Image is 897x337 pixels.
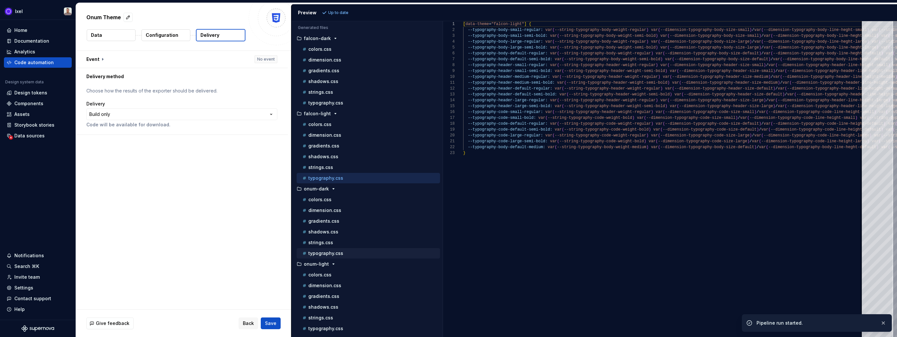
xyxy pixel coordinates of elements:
[468,57,552,62] span: --typography-body-default-semi-bold:
[14,100,43,107] div: Components
[308,218,339,224] p: gradients.css
[771,51,773,56] span: (
[468,28,543,32] span: --typography-body-small-regular:
[308,47,331,52] p: colors.css
[564,57,660,62] span: --string-typography-body-weight-semi-bold
[443,27,455,33] div: 2
[443,21,455,27] div: 1
[86,13,121,21] p: Onum Theme
[667,34,669,38] span: (
[674,92,682,97] span: var
[564,80,566,85] span: (
[761,45,763,50] span: /
[651,28,658,32] span: var
[4,304,72,315] button: Help
[308,283,341,288] p: dimension.css
[443,62,455,68] div: 8
[308,154,338,159] p: shadows.css
[297,271,440,278] button: colors.css
[646,28,648,32] span: )
[14,59,54,66] div: Code automation
[14,90,47,96] div: Design tokens
[559,75,562,79] span: (
[679,69,773,73] span: --dimension-typography-header-size-small
[773,45,876,50] span: --dimension-typography-body-line-heght-large
[655,63,658,67] span: )
[297,175,440,182] button: typography.css
[297,196,440,203] button: colors.css
[759,45,761,50] span: )
[663,51,665,56] span: (
[557,51,559,56] span: (
[443,39,455,45] div: 4
[780,80,782,85] span: /
[669,75,672,79] span: (
[4,261,72,272] button: Search ⌘K
[22,325,54,332] a: Supernova Logo
[761,39,763,44] span: (
[4,272,72,282] a: Invite team
[669,45,759,50] span: --dimension-typography-body-size-large
[660,39,749,44] span: --dimension-typography-body-size-large
[658,28,660,32] span: (
[754,28,761,32] span: var
[308,100,343,105] p: typography.css
[468,45,548,50] span: --typography-body-large-semi-bold:
[297,293,440,300] button: gradients.css
[14,111,30,118] div: Assets
[304,111,331,116] p: falcon-light
[655,51,663,56] span: var
[667,45,669,50] span: (
[308,143,339,148] p: gradients.css
[465,22,489,26] span: data-theme
[674,57,768,62] span: --dimension-typography-body-size-default
[4,88,72,98] a: Design tokens
[297,218,440,225] button: gradients.css
[564,86,660,91] span: --string-typography-header-weight-regular
[4,47,72,57] a: Analytics
[775,86,777,91] span: /
[658,75,660,79] span: )
[768,75,771,79] span: )
[569,92,670,97] span: --string-typography-header-weight-semi-bold
[4,131,72,141] a: Data sources
[489,22,491,26] span: =
[759,34,761,38] span: )
[562,75,658,79] span: --string-typography-header-weight-regular
[562,69,564,73] span: (
[308,229,338,234] p: shadows.css
[667,98,669,103] span: (
[297,99,440,106] button: typography.css
[468,34,548,38] span: --typography-body-small-semi-bold:
[308,57,341,63] p: dimension.css
[665,86,672,91] span: var
[763,45,771,50] span: var
[4,120,72,130] a: Storybook stories
[297,142,440,149] button: gradients.css
[200,32,219,38] p: Delivery
[554,28,646,32] span: --string-typography-body-weight-regular
[785,69,787,73] span: (
[669,34,759,38] span: --dimension-typography-body-size-small
[780,75,782,79] span: (
[651,39,658,44] span: var
[660,57,662,62] span: )
[443,97,455,103] div: 14
[443,91,455,97] div: 13
[5,79,44,85] div: Design system data
[773,51,881,56] span: --dimension-typography-body-line-heght-default
[775,69,777,73] span: /
[761,51,763,56] span: /
[557,80,564,85] span: var
[660,45,667,50] span: var
[557,63,559,67] span: (
[773,75,780,79] span: var
[778,80,780,85] span: )
[96,320,129,327] span: Give feedback
[297,67,440,74] button: gradients.css
[655,98,658,103] span: )
[297,325,440,332] button: typography.css
[14,285,33,291] div: Settings
[308,122,331,127] p: colors.css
